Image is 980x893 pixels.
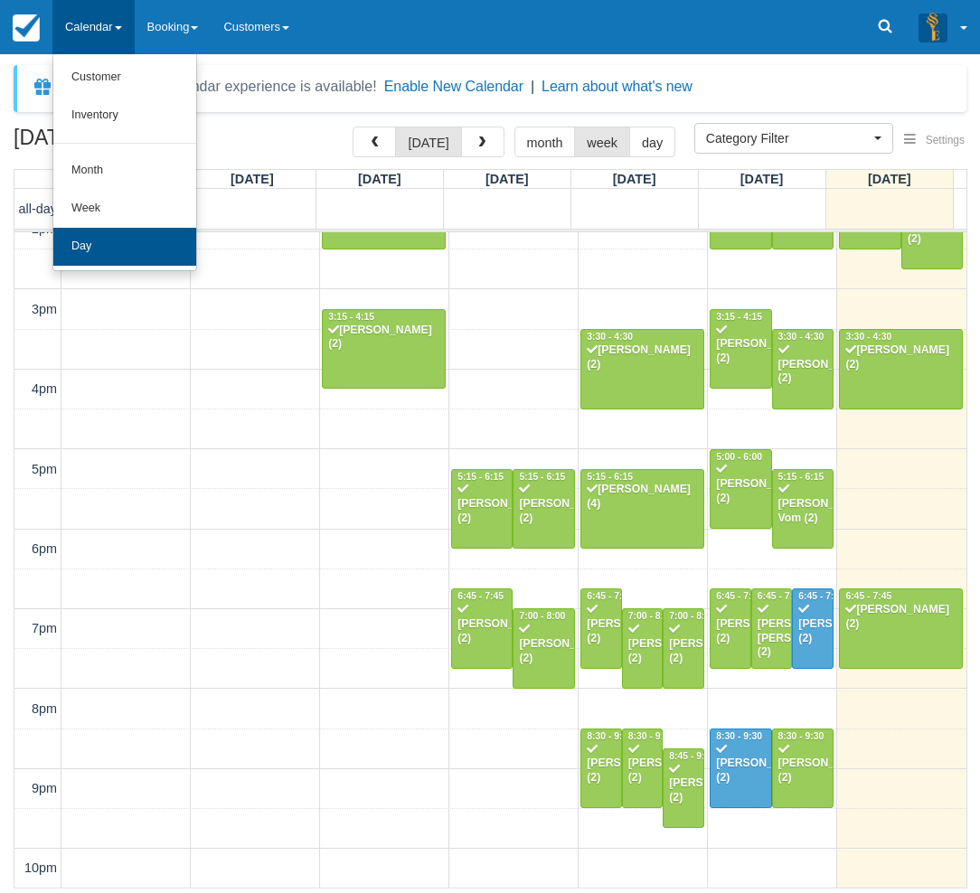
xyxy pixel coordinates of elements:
[868,172,911,186] span: [DATE]
[777,483,828,526] div: [PERSON_NAME] Vom (2)
[580,329,704,409] a: 3:30 - 4:30[PERSON_NAME] (2)
[706,129,870,147] span: Category Filter
[32,541,57,556] span: 6pm
[519,472,565,482] span: 5:15 - 6:15
[587,332,633,342] span: 3:30 - 4:30
[668,623,699,666] div: [PERSON_NAME] (2)
[710,449,771,529] a: 5:00 - 6:00[PERSON_NAME] (2)
[395,127,461,157] button: [DATE]
[586,603,617,646] div: [PERSON_NAME] (2)
[328,312,374,322] span: 3:15 - 4:15
[715,463,766,506] div: [PERSON_NAME] (2)
[668,763,699,806] div: [PERSON_NAME] (2)
[14,127,242,160] h2: [DATE] – [DATE]
[716,591,762,601] span: 6:45 - 7:45
[627,743,658,786] div: [PERSON_NAME] (2)
[32,701,57,716] span: 8pm
[518,623,569,666] div: [PERSON_NAME] (2)
[798,591,844,601] span: 6:45 - 7:45
[715,603,746,646] div: [PERSON_NAME] (2)
[839,329,963,409] a: 3:30 - 4:30[PERSON_NAME] (2)
[778,332,825,342] span: 3:30 - 4:30
[622,728,664,808] a: 8:30 - 9:30[PERSON_NAME] (2)
[772,329,834,409] a: 3:30 - 4:30[PERSON_NAME] (2)
[53,228,196,266] a: Day
[587,731,633,741] span: 8:30 - 9:30
[694,123,893,154] button: Category Filter
[586,743,617,786] div: [PERSON_NAME] (2)
[580,588,622,668] a: 6:45 - 7:45[PERSON_NAME] (2)
[778,731,825,741] span: 8:30 - 9:30
[716,312,762,322] span: 3:15 - 4:15
[772,728,834,808] a: 8:30 - 9:30[PERSON_NAME] (2)
[24,860,57,875] span: 10pm
[13,14,40,42] img: checkfront-main-nav-mini-logo.png
[53,190,196,228] a: Week
[710,309,771,389] a: 3:15 - 4:15[PERSON_NAME] (2)
[514,127,576,157] button: month
[32,621,57,635] span: 7pm
[32,462,57,476] span: 5pm
[629,127,675,157] button: day
[757,603,787,661] div: [PERSON_NAME] [PERSON_NAME] (2)
[777,743,828,786] div: [PERSON_NAME] (2)
[669,751,715,761] span: 8:45 - 9:45
[457,483,507,526] div: [PERSON_NAME] (2)
[231,172,274,186] span: [DATE]
[327,324,440,352] div: [PERSON_NAME] (2)
[384,78,523,96] button: Enable New Calendar
[457,603,507,646] div: [PERSON_NAME] (2)
[61,76,377,98] div: A new Booking Calendar experience is available!
[457,591,504,601] span: 6:45 - 7:45
[513,608,574,688] a: 7:00 - 8:00[PERSON_NAME] (2)
[32,302,57,316] span: 3pm
[451,588,513,668] a: 6:45 - 7:45[PERSON_NAME] (2)
[451,469,513,549] a: 5:15 - 6:15[PERSON_NAME] (2)
[740,172,784,186] span: [DATE]
[574,127,630,157] button: week
[580,469,704,549] a: 5:15 - 6:15[PERSON_NAME] (4)
[777,343,828,387] div: [PERSON_NAME] (2)
[19,202,57,216] span: all-day
[778,472,825,482] span: 5:15 - 6:15
[627,623,658,666] div: [PERSON_NAME] (2)
[669,611,715,621] span: 7:00 - 8:00
[751,588,793,668] a: 6:45 - 7:45[PERSON_NAME] [PERSON_NAME] (2)
[716,731,762,741] span: 8:30 - 9:30
[52,54,197,271] ul: Calendar
[758,591,804,601] span: 6:45 - 7:45
[628,731,674,741] span: 8:30 - 9:30
[716,452,762,462] span: 5:00 - 6:00
[845,332,891,342] span: 3:30 - 4:30
[844,343,957,372] div: [PERSON_NAME] (2)
[32,781,57,795] span: 9pm
[715,324,766,367] div: [PERSON_NAME] (2)
[53,152,196,190] a: Month
[710,728,771,808] a: 8:30 - 9:30[PERSON_NAME] (2)
[663,608,704,688] a: 7:00 - 8:00[PERSON_NAME] (2)
[710,588,751,668] a: 6:45 - 7:45[PERSON_NAME] (2)
[53,59,196,97] a: Customer
[580,728,622,808] a: 8:30 - 9:30[PERSON_NAME] (2)
[663,748,704,828] a: 8:45 - 9:45[PERSON_NAME] (2)
[893,127,975,154] button: Settings
[926,134,965,146] span: Settings
[845,591,891,601] span: 6:45 - 7:45
[797,603,828,646] div: [PERSON_NAME] (2)
[613,172,656,186] span: [DATE]
[586,343,699,372] div: [PERSON_NAME] (2)
[531,79,534,94] span: |
[792,588,834,668] a: 6:45 - 7:45[PERSON_NAME] (2)
[513,469,574,549] a: 5:15 - 6:15[PERSON_NAME] (2)
[322,309,446,389] a: 3:15 - 4:15[PERSON_NAME] (2)
[519,611,565,621] span: 7:00 - 8:00
[772,469,834,549] a: 5:15 - 6:15[PERSON_NAME] Vom (2)
[839,588,963,668] a: 6:45 - 7:45[PERSON_NAME] (2)
[622,608,664,688] a: 7:00 - 8:00[PERSON_NAME] (2)
[542,79,693,94] a: Learn about what's new
[628,611,674,621] span: 7:00 - 8:00
[518,483,569,526] div: [PERSON_NAME] (2)
[919,13,947,42] img: A3
[715,743,766,786] div: [PERSON_NAME] (2)
[53,97,196,135] a: Inventory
